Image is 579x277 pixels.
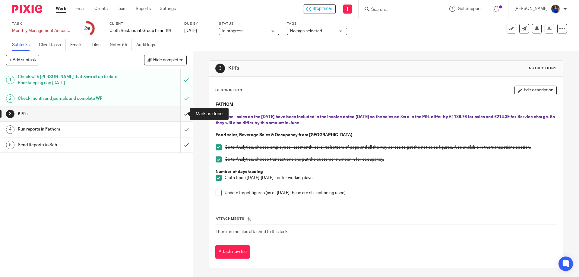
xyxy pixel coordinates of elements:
label: Due by [184,21,211,26]
span: Hide completed [153,58,183,63]
div: Cloth Restaurant Group Limited - Monthly Management Accounts - Cloth [303,4,336,14]
div: 2 [84,25,90,32]
button: + Add subtask [6,55,39,65]
a: Work [56,6,66,12]
input: Search [371,7,425,13]
a: Client tasks [39,39,66,51]
h1: Run reports in Fathom [18,125,122,134]
a: Clients [94,6,108,12]
a: Notes (0) [110,39,132,51]
img: Pixie [12,5,42,13]
button: Attach new file [215,245,250,259]
strong: FATHOM [216,102,233,107]
div: Monthly Management Accounts - Cloth [12,28,72,34]
label: Task [12,21,72,26]
button: Hide completed [144,55,187,65]
h1: KPI's [18,109,122,118]
h1: KPI's [228,65,399,71]
h1: Check with [PERSON_NAME] that Xero all up to date - Bookkeeping day [DATE] [18,72,122,88]
div: Instructions [528,66,557,71]
a: Emails [70,39,87,51]
p: Go to Analytics, choose employees, last month, scroll to bottom of page and all the way across to... [225,144,556,150]
a: Team [117,6,127,12]
button: Edit description [514,86,557,95]
div: 3 [215,64,225,73]
label: Tags [287,21,347,26]
label: Status [219,21,279,26]
span: There are no files attached to this task. [216,230,288,234]
p: Update target figures (as of [DATE] these are still not being used) [225,190,556,196]
p: [PERSON_NAME] [514,6,548,12]
label: Client [109,21,177,26]
div: 1 [6,76,14,84]
a: Audit logs [136,39,160,51]
strong: Food sales, Beverage Sales & Occupancy from [GEOGRAPHIC_DATA] [216,133,353,137]
small: /5 [87,27,90,30]
p: Go to Analytics, choose transactions and put the customer number in for occupancy. [225,156,556,162]
span: Get Support [458,7,481,11]
a: Files [92,39,105,51]
div: 2 [6,94,14,103]
a: Settings [160,6,176,12]
div: 5 [6,141,14,149]
a: Subtasks [12,39,34,51]
p: Cloth Restaurant Group Limited [109,28,163,34]
strong: Number of days trading [216,170,263,174]
span: [DATE] [184,29,197,33]
p: Cloth trade [DATE]-[DATE] - enter working days. [225,175,556,181]
span: Stop timer [312,6,332,12]
span: For June - sales on the [DATE] have been included in the invoice dated [DATE] so the sales on Xer... [216,115,556,125]
span: Attachments [216,217,245,220]
a: Reports [136,6,151,12]
div: 4 [6,125,14,134]
span: No tags selected [290,29,322,33]
h1: Send Reports to Seb [18,140,122,150]
span: In progress [222,29,243,33]
p: Description [215,88,242,93]
img: Nicole.jpeg [551,4,560,14]
div: 3 [6,110,14,118]
a: Email [75,6,85,12]
h1: Check month end journals and complete WP [18,94,122,103]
